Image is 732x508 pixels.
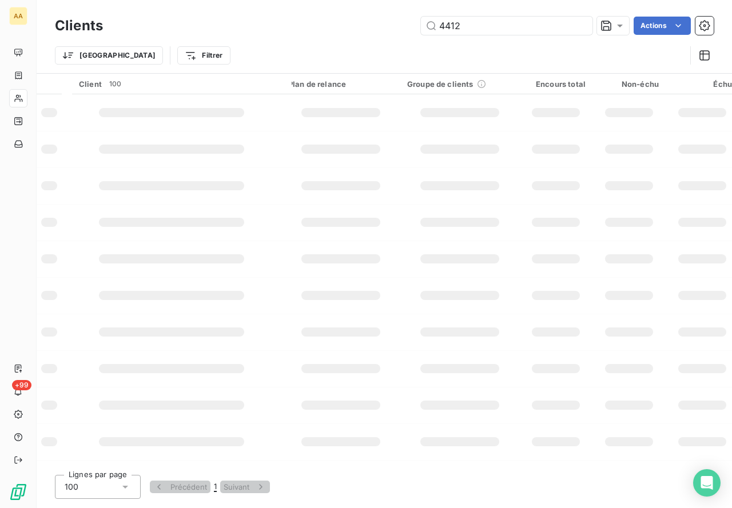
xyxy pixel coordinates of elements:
[214,482,217,492] span: 1
[599,79,659,89] div: Non-échu
[407,79,474,89] span: Groupe de clients
[634,17,691,35] button: Actions
[693,469,721,497] div: Open Intercom Messenger
[526,79,586,89] div: Encours total
[106,79,124,89] span: 100
[150,481,210,493] button: Précédent
[55,15,103,36] h3: Clients
[220,481,270,493] button: Suivant
[9,7,27,25] div: AA
[210,481,220,493] button: 1
[9,483,27,501] img: Logo LeanPay
[65,481,78,493] span: 100
[421,17,592,35] input: Rechercher
[12,380,31,390] span: +99
[177,46,230,65] button: Filtrer
[288,79,393,89] div: Plan de relance
[55,46,163,65] button: [GEOGRAPHIC_DATA]
[673,79,732,89] div: Échu
[79,79,102,89] span: Client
